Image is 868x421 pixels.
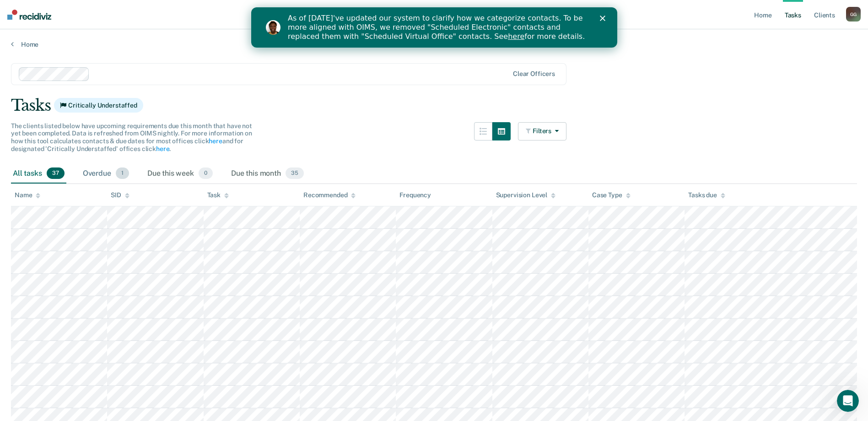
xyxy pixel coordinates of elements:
div: Close [349,8,358,14]
a: Home [11,40,857,49]
div: Clear officers [513,70,555,78]
div: Frequency [399,191,431,199]
div: Supervision Level [496,191,556,199]
div: Case Type [592,191,631,199]
div: Task [207,191,229,199]
a: here [156,145,169,152]
span: The clients listed below have upcoming requirements due this month that have not yet been complet... [11,122,252,152]
div: SID [111,191,129,199]
iframe: Intercom live chat banner [251,7,617,48]
div: Due this week0 [146,164,215,184]
span: 35 [286,167,304,179]
button: Filters [518,122,566,140]
div: Tasks due [688,191,725,199]
a: here [257,25,273,33]
span: Critically Understaffed [54,98,143,113]
iframe: Intercom live chat [837,390,859,412]
div: All tasks37 [11,164,66,184]
div: Recommended [303,191,356,199]
span: 37 [47,167,65,179]
span: 0 [199,167,213,179]
img: Recidiviz [7,10,51,20]
div: Name [15,191,40,199]
div: Overdue1 [81,164,131,184]
a: here [209,137,222,145]
span: 1 [116,167,129,179]
div: G G [846,7,861,22]
div: Tasks [11,96,857,115]
div: Due this month35 [229,164,306,184]
button: GG [846,7,861,22]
